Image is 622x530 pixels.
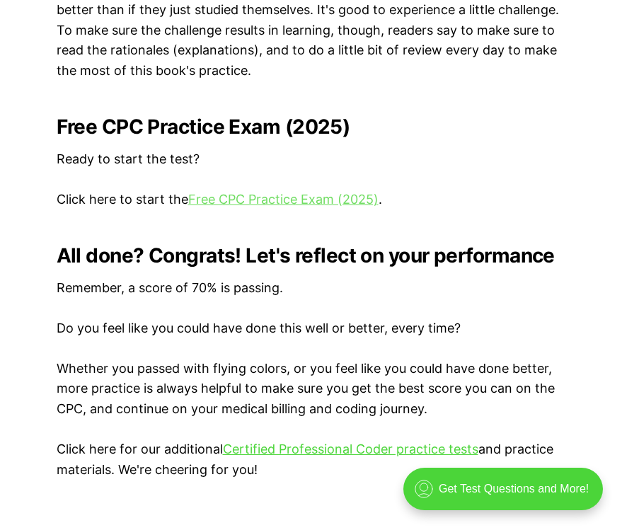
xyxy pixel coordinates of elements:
h2: Free CPC Practice Exam (2025) [57,115,566,138]
p: Click here to start the . [57,190,566,210]
p: Ready to start the test? [57,149,566,170]
p: Remember, a score of 70% is passing. [57,278,566,299]
p: Do you feel like you could have done this well or better, every time? [57,318,566,339]
a: Certified Professional Coder practice tests [223,442,478,456]
a: Free CPC Practice Exam (2025) [188,192,379,207]
iframe: portal-trigger [391,461,622,530]
h2: All done? Congrats! Let's reflect on your performance [57,244,566,267]
p: Whether you passed with flying colors, or you feel like you could have done better, more practice... [57,359,566,420]
p: Click here for our additional and practice materials. We're cheering for you! [57,439,566,480]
